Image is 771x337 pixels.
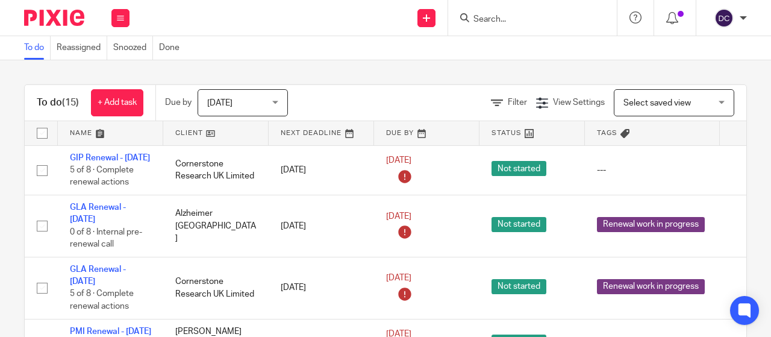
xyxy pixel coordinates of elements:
[70,290,134,311] span: 5 of 8 · Complete renewal actions
[70,228,142,249] span: 0 of 8 · Internal pre-renewal call
[508,98,527,107] span: Filter
[70,166,134,187] span: 5 of 8 · Complete renewal actions
[623,99,691,107] span: Select saved view
[269,195,374,257] td: [DATE]
[24,10,84,26] img: Pixie
[91,89,143,116] a: + Add task
[163,257,269,319] td: Cornerstone Research UK Limited
[597,130,617,136] span: Tags
[714,8,734,28] img: svg%3E
[163,145,269,195] td: Cornerstone Research UK Limited
[113,36,153,60] a: Snoozed
[163,195,269,257] td: Alzheimer [GEOGRAPHIC_DATA]
[386,212,411,221] span: [DATE]
[386,274,411,283] span: [DATE]
[24,36,51,60] a: To do
[159,36,186,60] a: Done
[57,36,107,60] a: Reassigned
[492,217,546,232] span: Not started
[553,98,605,107] span: View Settings
[70,203,126,224] a: GLA Renewal - [DATE]
[37,96,79,109] h1: To do
[70,154,150,162] a: GIP Renewal - [DATE]
[269,257,374,319] td: [DATE]
[597,217,705,232] span: Renewal work in progress
[269,145,374,195] td: [DATE]
[492,161,546,176] span: Not started
[472,14,581,25] input: Search
[207,99,233,107] span: [DATE]
[165,96,192,109] p: Due by
[70,265,126,286] a: GLA Renewal - [DATE]
[386,156,411,165] span: [DATE]
[62,98,79,107] span: (15)
[70,327,151,336] a: PMI Renewal - [DATE]
[492,279,546,294] span: Not started
[597,279,705,294] span: Renewal work in progress
[597,164,708,176] div: ---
